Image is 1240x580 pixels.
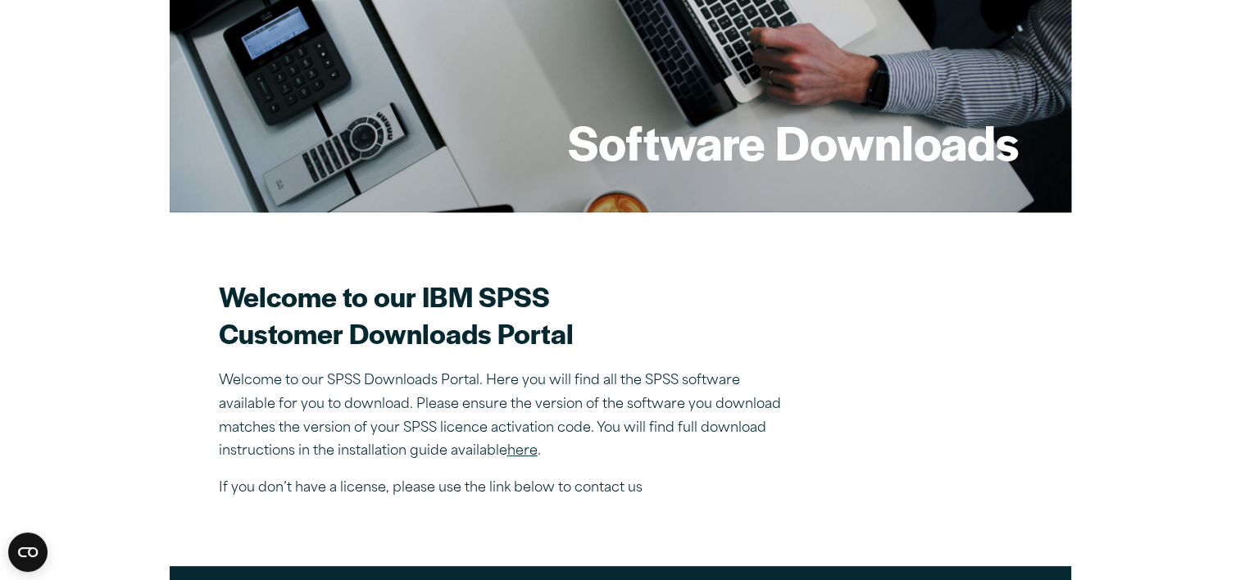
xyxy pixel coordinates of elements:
[568,110,1019,174] h1: Software Downloads
[219,278,793,351] h2: Welcome to our IBM SPSS Customer Downloads Portal
[507,445,538,458] a: here
[219,369,793,464] p: Welcome to our SPSS Downloads Portal. Here you will find all the SPSS software available for you ...
[8,532,48,572] button: Open CMP widget
[219,477,793,501] p: If you don’t have a license, please use the link below to contact us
